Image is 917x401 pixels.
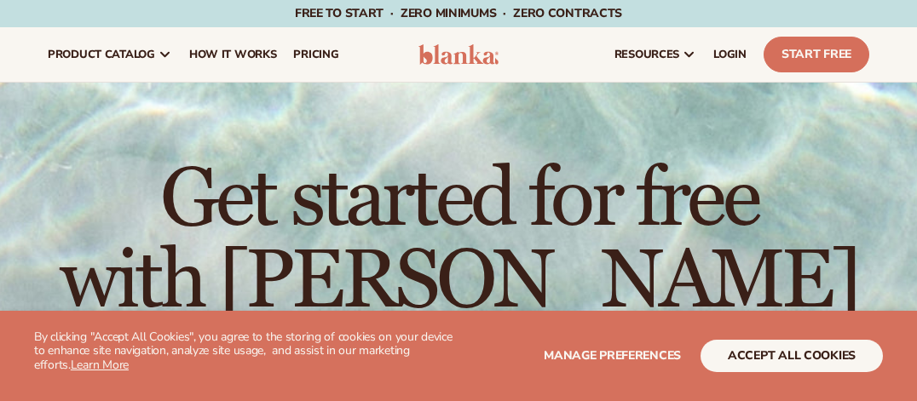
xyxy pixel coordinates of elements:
span: product catalog [48,48,155,61]
span: resources [614,48,679,61]
span: How It Works [189,48,277,61]
a: Learn More [71,357,129,373]
a: pricing [285,27,347,82]
button: Manage preferences [544,340,681,372]
a: product catalog [39,27,181,82]
a: Start Free [764,37,869,72]
span: Free to start · ZERO minimums · ZERO contracts [295,5,622,21]
a: resources [606,27,705,82]
span: pricing [293,48,338,61]
p: By clicking "Accept All Cookies", you agree to the storing of cookies on your device to enhance s... [34,330,458,373]
span: Manage preferences [544,347,681,364]
img: logo [418,44,498,65]
a: LOGIN [705,27,755,82]
h1: Get started for free with [PERSON_NAME] [60,159,858,323]
button: accept all cookies [701,340,883,372]
span: LOGIN [713,48,747,61]
a: How It Works [181,27,285,82]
